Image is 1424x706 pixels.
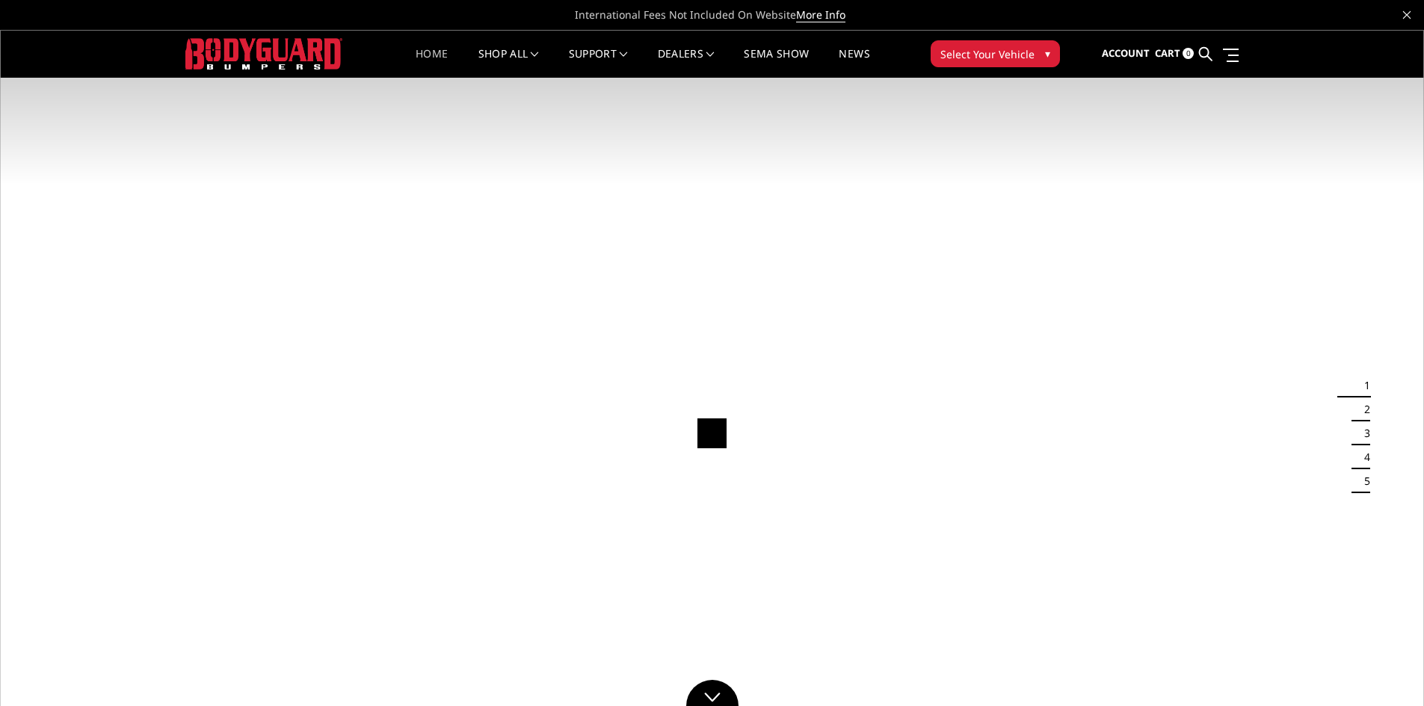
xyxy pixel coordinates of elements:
img: BODYGUARD BUMPERS [185,38,342,69]
a: shop all [478,49,539,78]
a: Support [569,49,628,78]
a: Home [416,49,448,78]
button: 5 of 5 [1355,469,1370,493]
span: Select Your Vehicle [940,46,1035,62]
span: Account [1102,46,1150,60]
a: Cart 0 [1155,34,1194,74]
a: Dealers [658,49,715,78]
button: 1 of 5 [1355,374,1370,397]
button: 4 of 5 [1355,445,1370,469]
span: 0 [1183,48,1194,59]
a: News [839,49,869,78]
span: ▾ [1045,46,1050,61]
button: 2 of 5 [1355,397,1370,421]
a: Click to Down [686,680,739,706]
a: SEMA Show [744,49,809,78]
button: Select Your Vehicle [931,40,1060,67]
a: More Info [796,7,845,22]
button: 3 of 5 [1355,421,1370,445]
span: Cart [1155,46,1180,60]
a: Account [1102,34,1150,74]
